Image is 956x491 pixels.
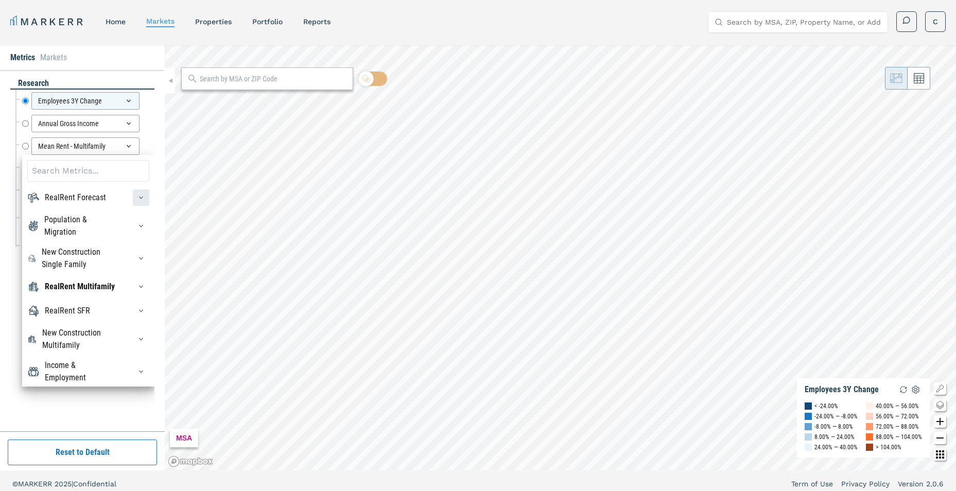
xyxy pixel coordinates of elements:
button: Other options map button [934,448,946,461]
a: Term of Use [791,479,833,489]
img: New Construction Multifamily [27,333,37,345]
span: Confidential [73,480,116,488]
button: RealRent ForecastRealRent Forecast [133,189,149,206]
button: C [925,11,946,32]
div: MSA [170,429,198,447]
div: Annual Gross Income [31,115,140,132]
img: Population & Migration [27,220,39,232]
img: Income & Employment [27,365,40,378]
input: Search by MSA or ZIP Code [200,74,347,84]
img: RealRent Forecast [27,191,40,204]
img: Reload Legend [897,383,910,396]
div: New Construction MultifamilyNew Construction Multifamily [27,327,149,352]
div: Employees 3Y Change [31,92,140,110]
a: Privacy Policy [841,479,890,489]
a: Portfolio [252,17,283,26]
div: Income & EmploymentIncome & Employment [27,359,149,384]
img: New Construction Single Family [27,252,37,265]
button: Show/Hide Legend Map Button [934,382,946,395]
div: RealRent Multifamily [45,280,115,293]
span: MARKERR [18,480,55,488]
div: Income & Employment [45,359,118,384]
a: reports [303,17,331,26]
button: RealRent SFRRealRent SFR [133,303,149,319]
li: Markets [40,51,67,64]
input: Search by MSA, ZIP, Property Name, or Address [727,12,881,32]
div: Mean Rent - Multifamily [31,137,140,155]
div: RealRent SFR [45,305,90,317]
div: 56.00% — 72.00% [876,411,919,422]
div: Employees 3Y Change [805,384,879,395]
a: properties [195,17,232,26]
div: Population & MigrationPopulation & Migration [27,214,149,238]
button: Income & EmploymentIncome & Employment [133,363,149,380]
button: New Construction MultifamilyNew Construction Multifamily [133,331,149,347]
div: New Construction Multifamily [42,327,118,352]
button: New Construction Single FamilyNew Construction Single Family [133,250,149,267]
div: < -24.00% [814,401,838,411]
div: 72.00% — 88.00% [876,422,919,432]
button: Zoom out map button [934,432,946,444]
div: 8.00% — 24.00% [814,432,855,442]
div: RealRent ForecastRealRent Forecast [27,189,149,206]
input: Search Metrics... [27,160,149,182]
div: RealRent SFRRealRent SFR [27,303,149,319]
button: Reset to Default [8,440,157,465]
button: Zoom in map button [934,415,946,428]
div: 24.00% — 40.00% [814,442,858,452]
button: RealRent MultifamilyRealRent Multifamily [133,278,149,295]
button: Change style map button [934,399,946,411]
span: 2025 | [55,480,73,488]
div: RealRent Forecast [45,191,106,204]
a: MARKERR [10,14,85,29]
img: RealRent Multifamily [27,280,40,293]
img: RealRent SFR [27,305,40,317]
div: RealRent MultifamilyRealRent Multifamily [27,278,149,295]
div: 88.00% — 104.00% [876,432,922,442]
button: Population & MigrationPopulation & Migration [133,218,149,234]
li: Metrics [10,51,35,64]
div: > 104.00% [876,442,901,452]
div: 40.00% — 56.00% [876,401,919,411]
span: C [933,16,938,27]
div: Population & Migration [44,214,118,238]
div: New Construction Single Family [42,246,119,271]
div: research [10,78,154,90]
a: markets [146,17,175,25]
a: Mapbox logo [168,455,213,467]
div: New Construction Single FamilyNew Construction Single Family [27,246,149,271]
a: home [106,17,126,26]
div: -24.00% — -8.00% [814,411,858,422]
canvas: Map [165,45,956,470]
img: Settings [910,383,922,396]
span: © [12,480,18,488]
a: Version 2.0.6 [898,479,944,489]
div: -8.00% — 8.00% [814,422,853,432]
